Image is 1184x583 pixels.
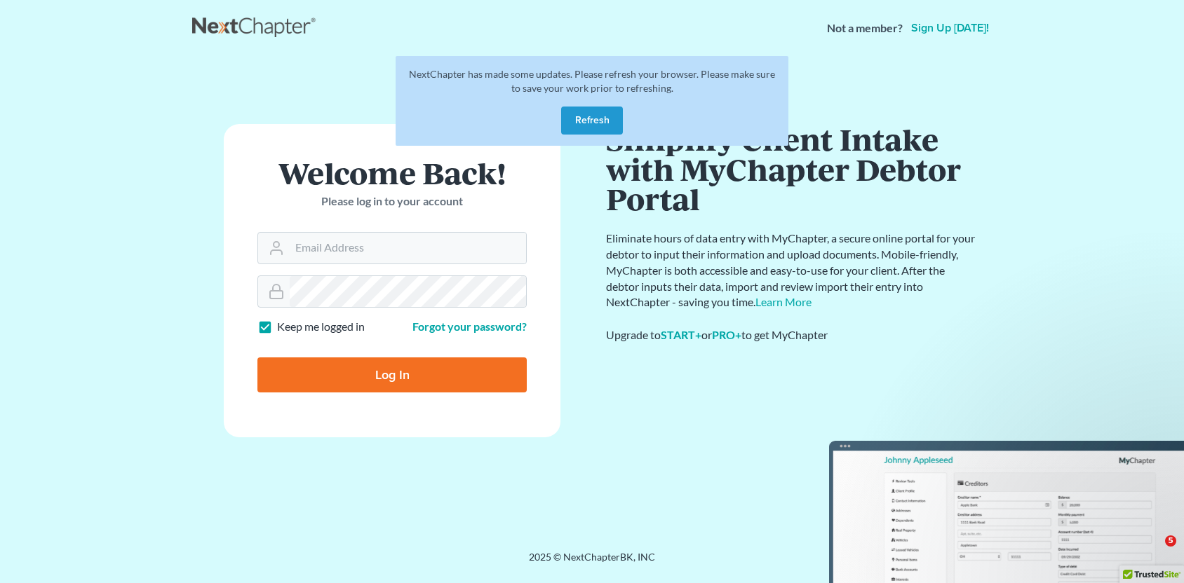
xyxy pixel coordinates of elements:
[561,107,623,135] button: Refresh
[192,550,992,575] div: 2025 © NextChapterBK, INC
[409,68,775,94] span: NextChapter has made some updates. Please refresh your browser. Please make sure to save your wor...
[277,319,365,335] label: Keep me logged in
[908,22,992,34] a: Sign up [DATE]!
[257,193,527,210] p: Please log in to your account
[712,328,741,341] a: PRO+
[1165,535,1176,547] span: 5
[606,327,978,343] div: Upgrade to or to get MyChapter
[661,328,701,341] a: START+
[755,295,812,308] a: Learn More
[1136,535,1170,569] iframe: Intercom live chat
[606,231,978,310] p: Eliminate hours of data entry with MyChapter, a secure online portal for your debtor to input the...
[257,158,527,188] h1: Welcome Back!
[290,233,526,263] input: Email Address
[606,124,978,214] h1: Simplify Client Intake with MyChapter Debtor Portal
[827,20,903,36] strong: Not a member?
[412,320,527,333] a: Forgot your password?
[257,357,527,392] input: Log In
